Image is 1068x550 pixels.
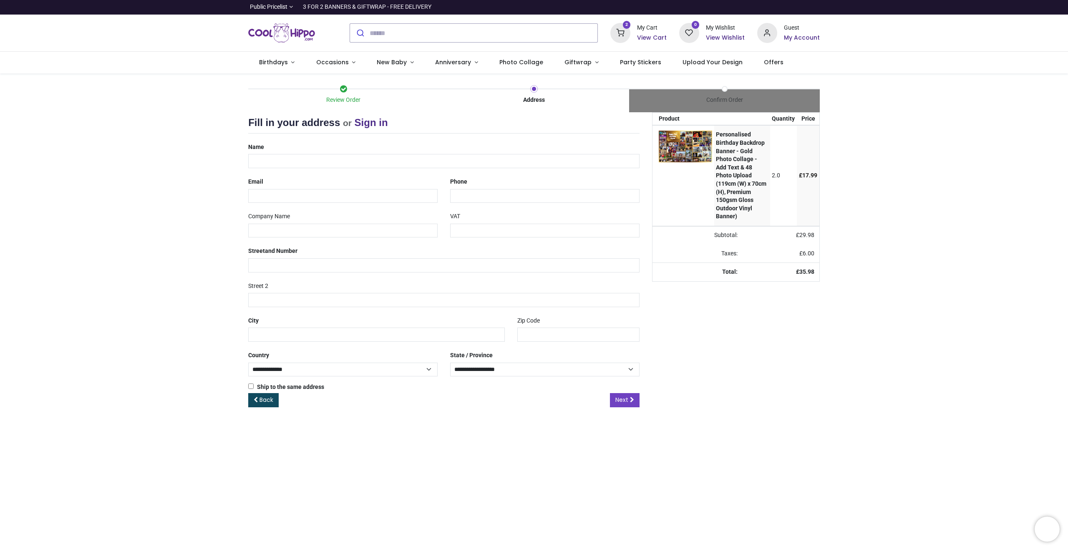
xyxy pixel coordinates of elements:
span: Next [615,396,628,404]
div: My Wishlist [706,24,745,32]
img: Cool Hippo [248,21,315,45]
a: Birthdays [248,52,305,73]
span: Back [259,396,273,404]
th: Quantity [770,113,797,125]
th: Product [652,113,714,125]
a: Public Pricelist [248,3,293,11]
label: Company Name [248,209,290,224]
span: Party Stickers [620,58,661,66]
a: My Account [784,34,820,42]
strong: Personalised Birthday Backdrop Banner - Gold Photo Collage - Add Text & 48 Photo Upload (119cm (W... [716,131,766,219]
a: Giftwrap [554,52,609,73]
span: Giftwrap [564,58,592,66]
span: Offers [764,58,783,66]
span: Photo Collage [499,58,543,66]
iframe: Brevo live chat [1035,517,1060,542]
label: Zip Code [517,314,540,328]
span: 6.00 [803,250,814,257]
span: and Number [265,247,297,254]
a: New Baby [366,52,425,73]
span: £ [799,172,817,179]
label: VAT [450,209,460,224]
div: 3 FOR 2 BANNERS & GIFTWRAP - FREE DELIVERY [303,3,431,11]
span: Anniversary [435,58,471,66]
div: My Cart [637,24,667,32]
div: Review Order [248,96,439,104]
a: 2 [610,29,630,36]
a: Logo of Cool Hippo [248,21,315,45]
a: Anniversary [424,52,489,73]
span: Birthdays [259,58,288,66]
span: Public Pricelist [250,3,287,11]
label: City [248,314,259,328]
a: Next [610,393,640,407]
span: Fill in your address [248,117,340,128]
label: Ship to the same address [248,383,324,391]
span: Occasions [316,58,349,66]
input: Ship to the same address [248,383,254,389]
div: Confirm Order [629,96,820,104]
span: Upload Your Design [683,58,743,66]
a: Occasions [305,52,366,73]
a: Sign in [355,117,388,128]
label: Street 2 [248,279,268,293]
a: View Cart [637,34,667,42]
span: £ [796,232,814,238]
label: Country [248,348,269,363]
sup: 0 [692,21,700,29]
img: +Y7XiUAAAABklEQVQDADXC5hoW+ozDAAAAAElFTkSuQmCC [659,131,712,162]
span: 35.98 [799,268,814,275]
a: 0 [679,29,699,36]
label: Phone [450,175,467,189]
div: Guest [784,24,820,32]
button: Submit [350,24,370,42]
strong: £ [796,268,814,275]
label: Name [248,140,264,154]
span: £ [799,250,814,257]
small: or [343,118,352,128]
iframe: Customer reviews powered by Trustpilot [645,3,820,11]
span: New Baby [377,58,407,66]
span: 17.99 [802,172,817,179]
label: Street [248,244,297,258]
a: Back [248,393,279,407]
td: Taxes: [652,245,743,263]
strong: Total: [722,268,738,275]
div: Address [439,96,630,104]
label: Email [248,175,263,189]
span: 29.98 [799,232,814,238]
a: View Wishlist [706,34,745,42]
td: Subtotal: [652,226,743,245]
sup: 2 [623,21,631,29]
div: 2.0 [772,172,795,180]
th: Price [797,113,819,125]
label: State / Province [450,348,493,363]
